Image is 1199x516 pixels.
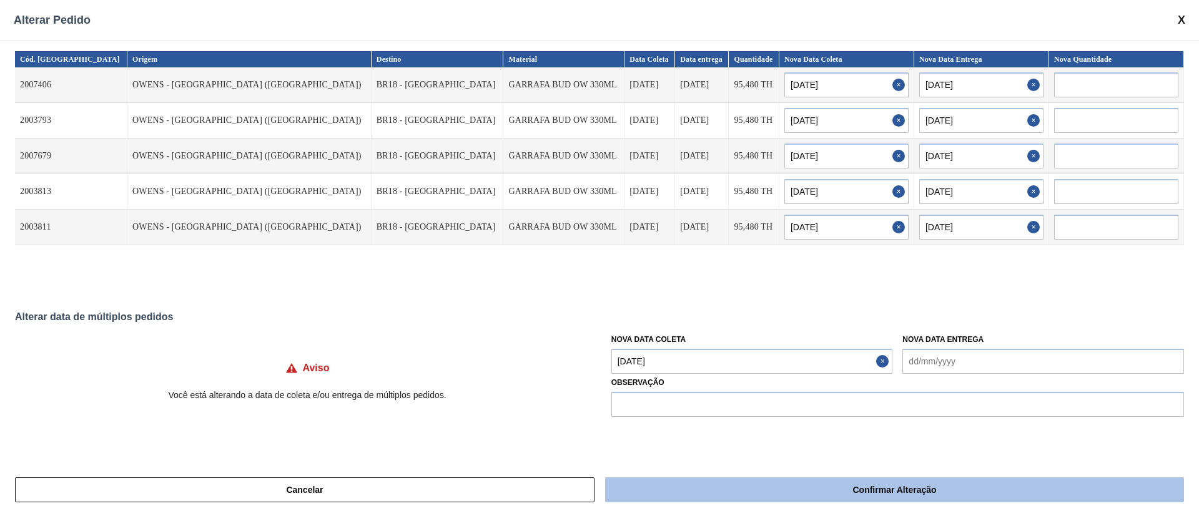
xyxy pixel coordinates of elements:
[624,67,675,103] td: [DATE]
[902,349,1184,374] input: dd/mm/yyyy
[15,67,127,103] td: 2007406
[784,144,909,168] input: dd/mm/yyyy
[784,179,909,204] input: dd/mm/yyyy
[372,174,504,210] td: BR18 - [GEOGRAPHIC_DATA]
[1027,179,1044,204] button: Close
[729,210,779,245] td: 95,480 TH
[675,51,729,67] th: Data entrega
[372,103,504,139] td: BR18 - [GEOGRAPHIC_DATA]
[611,349,893,374] input: dd/mm/yyyy
[503,67,624,103] td: GARRAFA BUD OW 330ML
[127,103,372,139] td: OWENS - [GEOGRAPHIC_DATA] ([GEOGRAPHIC_DATA])
[503,103,624,139] td: GARRAFA BUD OW 330ML
[503,139,624,174] td: GARRAFA BUD OW 330ML
[729,139,779,174] td: 95,480 TH
[784,108,909,133] input: dd/mm/yyyy
[914,51,1049,67] th: Nova Data Entrega
[919,144,1044,168] input: dd/mm/yyyy
[127,210,372,245] td: OWENS - [GEOGRAPHIC_DATA] ([GEOGRAPHIC_DATA])
[729,67,779,103] td: 95,480 TH
[624,210,675,245] td: [DATE]
[15,174,127,210] td: 2003813
[919,215,1044,240] input: dd/mm/yyyy
[15,477,595,502] button: Cancelar
[372,67,504,103] td: BR18 - [GEOGRAPHIC_DATA]
[611,335,686,344] label: Nova Data Coleta
[919,179,1044,204] input: dd/mm/yyyy
[779,51,914,67] th: Nova Data Coleta
[15,311,1184,323] div: Alterar data de múltiplos pedidos
[503,51,624,67] th: Material
[624,139,675,174] td: [DATE]
[675,67,729,103] td: [DATE]
[729,103,779,139] td: 95,480 TH
[127,67,372,103] td: OWENS - [GEOGRAPHIC_DATA] ([GEOGRAPHIC_DATA])
[15,51,127,67] th: Cód. [GEOGRAPHIC_DATA]
[902,335,984,344] label: Nova Data Entrega
[15,103,127,139] td: 2003793
[892,215,909,240] button: Close
[303,363,330,374] h4: Aviso
[729,51,779,67] th: Quantidade
[15,390,599,400] p: Você está alterando a data de coleta e/ou entrega de múltiplos pedidos.
[784,215,909,240] input: dd/mm/yyyy
[892,144,909,168] button: Close
[127,174,372,210] td: OWENS - [GEOGRAPHIC_DATA] ([GEOGRAPHIC_DATA])
[611,374,1184,392] label: Observação
[503,174,624,210] td: GARRAFA BUD OW 330ML
[919,108,1044,133] input: dd/mm/yyyy
[15,139,127,174] td: 2007679
[605,477,1184,502] button: Confirmar Alteração
[1027,215,1044,240] button: Close
[876,349,892,374] button: Close
[372,51,504,67] th: Destino
[892,108,909,133] button: Close
[675,174,729,210] td: [DATE]
[127,139,372,174] td: OWENS - [GEOGRAPHIC_DATA] ([GEOGRAPHIC_DATA])
[1027,72,1044,97] button: Close
[14,14,91,27] span: Alterar Pedido
[675,103,729,139] td: [DATE]
[675,139,729,174] td: [DATE]
[372,139,504,174] td: BR18 - [GEOGRAPHIC_DATA]
[892,72,909,97] button: Close
[127,51,372,67] th: Origem
[624,51,675,67] th: Data Coleta
[675,210,729,245] td: [DATE]
[624,103,675,139] td: [DATE]
[372,210,504,245] td: BR18 - [GEOGRAPHIC_DATA]
[729,174,779,210] td: 95,480 TH
[1049,51,1184,67] th: Nova Quantidade
[1027,108,1044,133] button: Close
[784,72,909,97] input: dd/mm/yyyy
[15,210,127,245] td: 2003811
[624,174,675,210] td: [DATE]
[892,179,909,204] button: Close
[919,72,1044,97] input: dd/mm/yyyy
[503,210,624,245] td: GARRAFA BUD OW 330ML
[1027,144,1044,168] button: Close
